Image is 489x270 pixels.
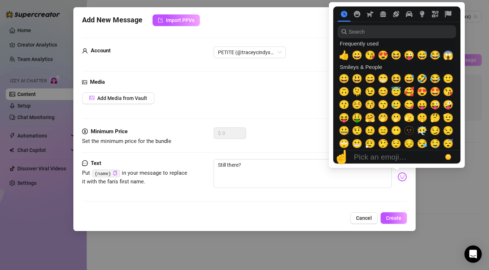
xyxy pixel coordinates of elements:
[464,245,482,263] div: Open Intercom Messenger
[82,170,188,185] span: Put in your message to replace it with the fan's first name.
[91,47,111,54] strong: Account
[82,78,87,87] span: picture
[91,160,101,166] strong: Text
[158,18,163,23] span: import
[386,215,402,221] span: Create
[82,47,88,55] span: user
[113,171,117,175] span: copy
[153,14,200,26] button: Import PPVs
[214,159,392,188] textarea: Still there?
[89,95,94,100] span: picture
[82,159,88,168] span: message
[82,138,171,144] span: Set the minimum price for the bundle
[93,170,120,177] code: {name}
[82,14,142,26] span: Add New Message
[166,17,194,23] span: Import PPVs
[82,127,88,136] span: dollar
[97,95,147,101] span: Add Media from Vault
[381,212,407,224] button: Create
[90,79,105,85] strong: Media
[82,92,154,104] button: Add Media from Vault
[218,47,282,58] span: PETITE (@traceycindyxxx)
[350,212,378,224] button: Cancel
[398,172,407,182] img: svg%3e
[113,170,117,176] button: Click to Copy
[91,128,128,135] strong: Minimum Price
[356,215,372,221] span: Cancel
